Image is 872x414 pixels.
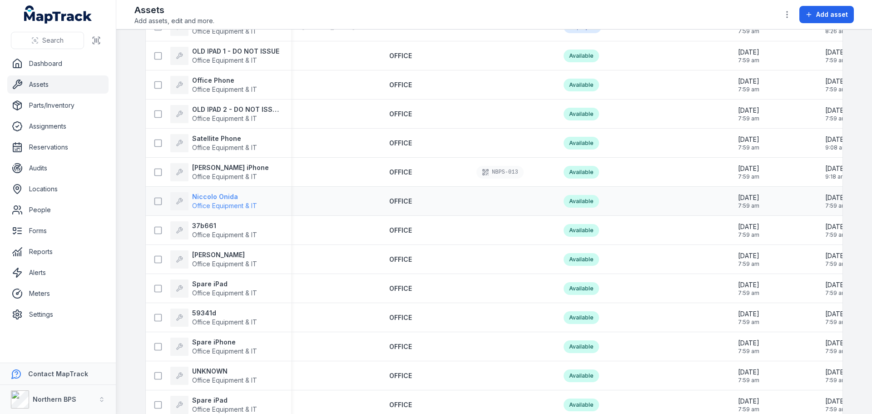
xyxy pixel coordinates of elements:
a: OLD IPAD 2 - DO NOT ISSUEOffice Equipment & IT [170,105,280,123]
time: 15/10/2025, 7:59:05 am [738,106,759,122]
a: OFFICE [389,255,412,264]
span: [DATE] [738,164,759,173]
a: OFFICE [389,168,412,177]
a: OFFICE [389,197,412,206]
span: [DATE] [825,309,847,319]
span: 7:59 am [738,173,759,180]
button: Search [11,32,84,49]
span: [DATE] [825,193,847,202]
span: Add asset [816,10,848,19]
a: Satellite PhoneOffice Equipment & IT [170,134,257,152]
span: OFFICE [389,110,412,118]
span: OFFICE [389,284,412,292]
a: Niccolo OnidaOffice Equipment & IT [170,192,257,210]
a: People [7,201,109,219]
span: 7:59 am [825,289,847,297]
time: 15/10/2025, 7:59:05 am [738,368,759,384]
span: Office Equipment & IT [192,202,257,209]
span: 7:59 am [738,377,759,384]
time: 15/10/2025, 9:08:50 am [825,135,847,151]
a: Settings [7,305,109,324]
span: [DATE] [825,164,847,173]
time: 15/10/2025, 7:59:05 am [825,193,847,209]
span: Office Equipment & IT [192,27,257,35]
span: 7:59 am [825,202,847,209]
div: NBPS-013 [476,166,524,179]
span: [DATE] [738,135,759,144]
span: Office Equipment & IT [192,231,257,239]
span: Office Equipment & IT [192,56,257,64]
span: OFFICE [389,197,412,205]
div: Available [564,340,599,353]
span: [DATE] [738,309,759,319]
a: OFFICE [389,51,412,60]
span: [DATE] [825,48,847,57]
a: Dashboard [7,55,109,73]
span: 7:59 am [738,144,759,151]
time: 15/10/2025, 7:59:05 am [825,339,847,355]
time: 15/10/2025, 7:59:05 am [738,339,759,355]
span: Office Equipment & IT [192,318,257,326]
strong: Satellite Phone [192,134,257,143]
span: 7:59 am [825,57,847,64]
span: 7:59 am [825,86,847,93]
a: OFFICE [389,400,412,409]
a: Spare iPadOffice Equipment & IT [170,396,257,414]
time: 15/10/2025, 7:59:05 am [825,251,847,268]
a: Alerts [7,264,109,282]
a: OFFICE [389,284,412,293]
div: Available [564,253,599,266]
strong: 59341d [192,309,257,318]
span: 7:59 am [738,260,759,268]
time: 15/10/2025, 9:18:24 am [825,164,847,180]
a: OFFICE [389,371,412,380]
time: 15/10/2025, 7:59:05 am [738,77,759,93]
a: OFFICE [389,226,412,235]
span: 7:59 am [825,260,847,268]
span: [DATE] [825,397,847,406]
time: 15/10/2025, 7:59:05 am [738,135,759,151]
strong: Contact MapTrack [28,370,88,378]
time: 15/10/2025, 7:59:05 am [738,164,759,180]
span: 7:59 am [738,289,759,297]
strong: OLD IPAD 1 - DO NOT ISSUE [192,47,279,56]
span: 7:59 am [738,28,759,35]
span: [DATE] [825,222,847,231]
a: Spare iPhoneOffice Equipment & IT [170,338,257,356]
span: OFFICE [389,168,412,176]
time: 15/10/2025, 7:59:05 am [825,106,847,122]
a: Audits [7,159,109,177]
span: 7:59 am [738,115,759,122]
a: Locations [7,180,109,198]
a: Reservations [7,138,109,156]
a: Assets [7,75,109,94]
span: 7:59 am [738,319,759,326]
span: [DATE] [738,222,759,231]
time: 15/10/2025, 7:59:05 am [738,309,759,326]
span: [DATE] [738,339,759,348]
span: Office Equipment & IT [192,85,257,93]
span: 9:08 am [825,144,847,151]
span: [DATE] [738,77,759,86]
span: [DATE] [738,368,759,377]
div: Available [564,282,599,295]
span: Office Equipment & IT [192,405,257,413]
span: Office Equipment & IT [192,144,257,151]
time: 15/10/2025, 7:59:05 am [738,48,759,64]
div: Available [564,195,599,208]
strong: UNKNOWN [192,367,257,376]
span: 7:59 am [738,406,759,413]
span: Office Equipment & IT [192,173,257,180]
span: [DATE] [825,106,847,115]
button: Add asset [799,6,854,23]
span: OFFICE [389,226,412,234]
span: 7:59 am [825,231,847,239]
span: [DATE] [825,77,847,86]
span: [DATE] [825,135,847,144]
strong: 37b661 [192,221,257,230]
span: OFFICE [389,52,412,60]
span: OFFICE [389,81,412,89]
strong: [PERSON_NAME] [192,250,257,259]
span: [DATE] [738,48,759,57]
div: Available [564,224,599,237]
